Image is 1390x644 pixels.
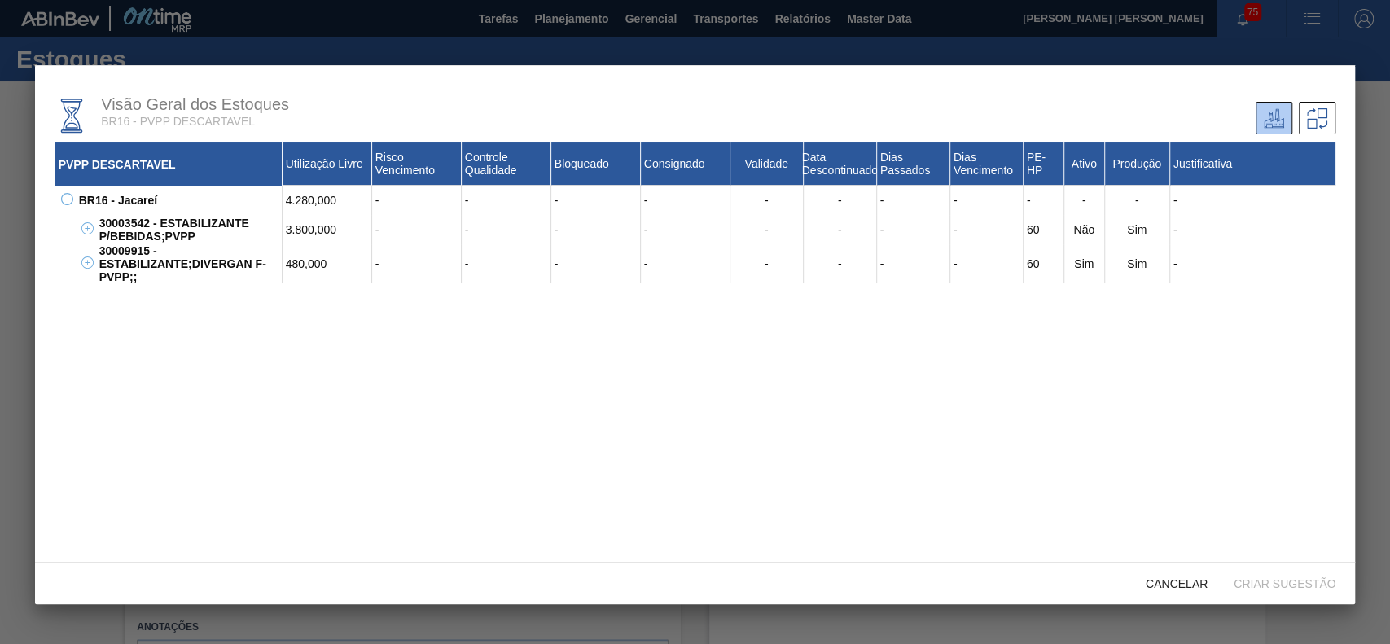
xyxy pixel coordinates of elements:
[730,186,804,215] div: -
[730,142,804,186] div: Validade
[95,215,283,244] div: 30003542 - ESTABILIZANTE P/BEBIDAS;PVPP
[462,244,551,283] div: -
[462,215,551,244] div: -
[462,142,551,186] div: Controle Qualidade
[877,186,950,215] div: -
[1064,186,1105,215] div: -
[804,244,877,283] div: -
[551,215,641,244] div: -
[1170,142,1336,186] div: Justificativa
[1170,215,1336,244] div: -
[804,142,877,186] div: Data Descontinuado
[55,142,283,186] div: PVPP DESCARTAVEL
[950,215,1024,244] div: -
[641,244,730,283] div: -
[1105,215,1170,244] div: Sim
[283,142,372,186] div: Utilização Livre
[950,142,1024,186] div: Dias Vencimento
[1105,244,1170,283] div: Sim
[877,215,950,244] div: -
[641,215,730,244] div: -
[730,244,804,283] div: -
[950,244,1024,283] div: -
[101,115,255,128] span: BR16 - PVPP DESCARTAVEL
[641,142,730,186] div: Consignado
[730,215,804,244] div: -
[551,142,641,186] div: Bloqueado
[804,186,877,215] div: -
[372,186,462,215] div: -
[551,244,641,283] div: -
[1064,142,1105,186] div: Ativo
[75,186,283,215] div: BR16 - Jacareí
[283,244,372,283] div: 480,000
[1221,577,1348,590] span: Criar sugestão
[283,215,372,244] div: 3.800,000
[372,244,462,283] div: -
[1105,142,1170,186] div: Produção
[1170,186,1336,215] div: -
[462,186,551,215] div: -
[1299,102,1335,134] div: Sugestões de Trasferência
[372,215,462,244] div: -
[1221,568,1348,598] button: Criar sugestão
[1024,244,1064,283] div: 60
[641,186,730,215] div: -
[877,142,950,186] div: Dias Passados
[1105,186,1170,215] div: -
[950,186,1024,215] div: -
[101,95,289,113] span: Visão Geral dos Estoques
[1064,244,1105,283] div: Sim
[1170,244,1336,283] div: -
[372,142,462,186] div: Risco Vencimento
[877,244,950,283] div: -
[1133,577,1221,590] span: Cancelar
[1024,186,1064,215] div: -
[1133,568,1221,598] button: Cancelar
[1024,142,1064,186] div: PE-HP
[95,244,283,283] div: 30009915 - ESTABILIZANTE;DIVERGAN F-PVPP;;
[1064,215,1105,244] div: Não
[1024,215,1064,244] div: 60
[804,215,877,244] div: -
[551,186,641,215] div: -
[283,186,372,215] div: 4.280,000
[1256,102,1292,134] div: Unidade Atual/ Unidades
